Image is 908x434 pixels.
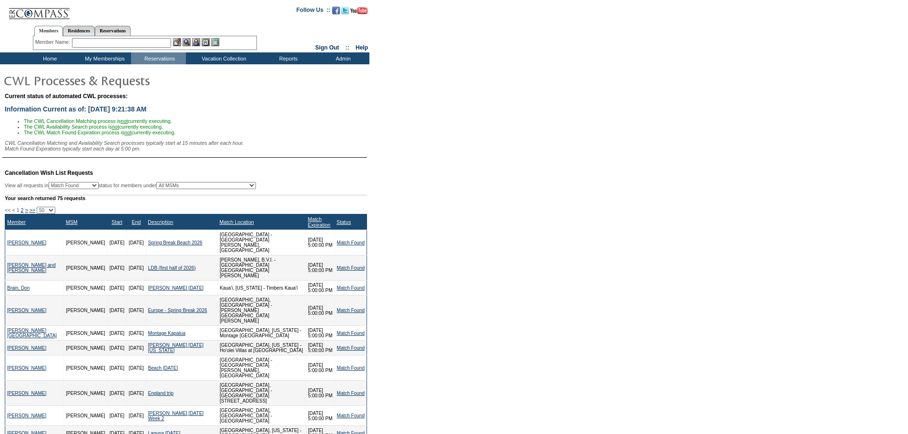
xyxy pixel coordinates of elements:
img: Reservations [202,38,210,46]
a: Become our fan on Facebook [332,10,340,15]
td: Admin [315,52,369,64]
img: View [183,38,191,46]
td: [PERSON_NAME] [64,341,107,355]
a: Montage Kapalua [148,331,185,336]
td: [DATE] [107,281,126,295]
a: Subscribe to our YouTube Channel [350,10,367,15]
a: 2 [21,207,24,213]
img: b_edit.gif [173,38,181,46]
div: CWL Cancellation Matching and Availability Search processes typically start at 15 minutes after e... [5,140,367,151]
u: not [124,130,132,135]
div: View all requests in status for members under [5,182,256,189]
a: Europe - Spring Break 2026 [148,308,207,313]
a: [PERSON_NAME] [7,240,46,245]
a: Member [7,219,26,225]
td: [DATE] 5:00:00 PM [306,230,335,255]
a: Match Found [337,413,365,418]
span: The CWL Match Found Expiration process is currently executing. [24,130,175,135]
td: [DATE] 5:00:00 PM [306,326,335,341]
td: [DATE] 5:00:00 PM [306,381,335,406]
td: [DATE] [107,255,126,281]
td: [DATE] [127,281,146,295]
span: << [5,207,10,213]
a: Match Found [337,285,365,291]
td: [DATE] 5:00:00 PM [306,406,335,426]
a: Match Found [337,391,365,396]
a: Match Found [337,265,365,271]
td: My Memberships [76,52,131,64]
td: Reports [260,52,315,64]
a: [PERSON_NAME] [7,391,46,396]
td: [PERSON_NAME] [64,326,107,341]
td: [PERSON_NAME], B.V.I. - [GEOGRAPHIC_DATA] [GEOGRAPHIC_DATA][PERSON_NAME] [217,255,306,281]
a: Beach [DATE] [148,365,178,371]
a: > [25,207,28,213]
td: [PERSON_NAME] [64,255,107,281]
a: Members [34,26,63,36]
a: >> [30,207,35,213]
span: Cancellation Wish List Requests [5,170,93,176]
a: Reservations [95,26,131,36]
span: 1 [17,207,20,213]
a: [PERSON_NAME] [7,345,46,351]
a: Help [356,44,368,51]
td: [PERSON_NAME] [64,295,107,326]
td: [GEOGRAPHIC_DATA] - [GEOGRAPHIC_DATA][PERSON_NAME], [GEOGRAPHIC_DATA] [217,230,306,255]
a: [PERSON_NAME] [7,365,46,371]
td: [DATE] [127,406,146,426]
a: Follow us on Twitter [341,10,349,15]
span: The CWL Cancellation Matching process is currently executing. [24,118,172,124]
a: Match Found [337,345,365,351]
img: b_calculator.gif [211,38,219,46]
a: Description [148,219,173,225]
span: The CWL Availability Search process is currently executing. [24,124,163,130]
td: Home [21,52,76,64]
td: Reservations [131,52,186,64]
td: [DATE] 5:00:00 PM [306,295,335,326]
img: Become our fan on Facebook [332,7,340,14]
a: [PERSON_NAME] [DATE] [US_STATE] [148,343,204,353]
td: [GEOGRAPHIC_DATA] - [GEOGRAPHIC_DATA][PERSON_NAME], [GEOGRAPHIC_DATA] [217,355,306,381]
a: [PERSON_NAME] [7,413,46,418]
a: [PERSON_NAME][GEOGRAPHIC_DATA] [7,328,57,338]
a: Sign Out [315,44,339,51]
a: MSM [66,219,78,225]
u: not [112,124,119,130]
a: [PERSON_NAME] [DATE] Week 2 [148,411,204,421]
a: Match Found [337,331,365,336]
a: Residences [63,26,95,36]
td: [DATE] [107,326,126,341]
a: Match Found [337,240,365,245]
td: Vacation Collection [186,52,260,64]
a: End [132,219,141,225]
td: [PERSON_NAME] [64,355,107,381]
a: [PERSON_NAME] [7,308,46,313]
td: Kaua'i, [US_STATE] - Timbers Kaua'i [217,281,306,295]
td: [DATE] [127,341,146,355]
td: [DATE] [127,355,146,381]
a: Match Location [219,219,254,225]
td: [DATE] [107,406,126,426]
a: Start [112,219,122,225]
td: [DATE] 5:00:00 PM [306,281,335,295]
a: England trip [148,391,173,396]
td: [DATE] [107,230,126,255]
td: [PERSON_NAME] [64,381,107,406]
td: [GEOGRAPHIC_DATA], [GEOGRAPHIC_DATA] - [GEOGRAPHIC_DATA] [217,406,306,426]
a: Status [337,219,351,225]
span: Current status of automated CWL processes: [5,93,128,100]
a: LDB (first half of 2026) [148,265,196,271]
td: [DATE] [107,355,126,381]
td: [GEOGRAPHIC_DATA], [GEOGRAPHIC_DATA] - [PERSON_NAME][GEOGRAPHIC_DATA][PERSON_NAME] [217,295,306,326]
a: Match Found [337,365,365,371]
span: Information Current as of: [DATE] 9:21:38 AM [5,105,146,113]
td: [GEOGRAPHIC_DATA], [US_STATE] - Montage [GEOGRAPHIC_DATA] [217,326,306,341]
span: :: [346,44,349,51]
img: Impersonate [192,38,200,46]
td: [DATE] [107,381,126,406]
a: Match Expiration [308,216,330,228]
td: [DATE] 5:00:00 PM [306,355,335,381]
img: Subscribe to our YouTube Channel [350,7,367,14]
td: [DATE] [107,295,126,326]
u: not [121,118,128,124]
